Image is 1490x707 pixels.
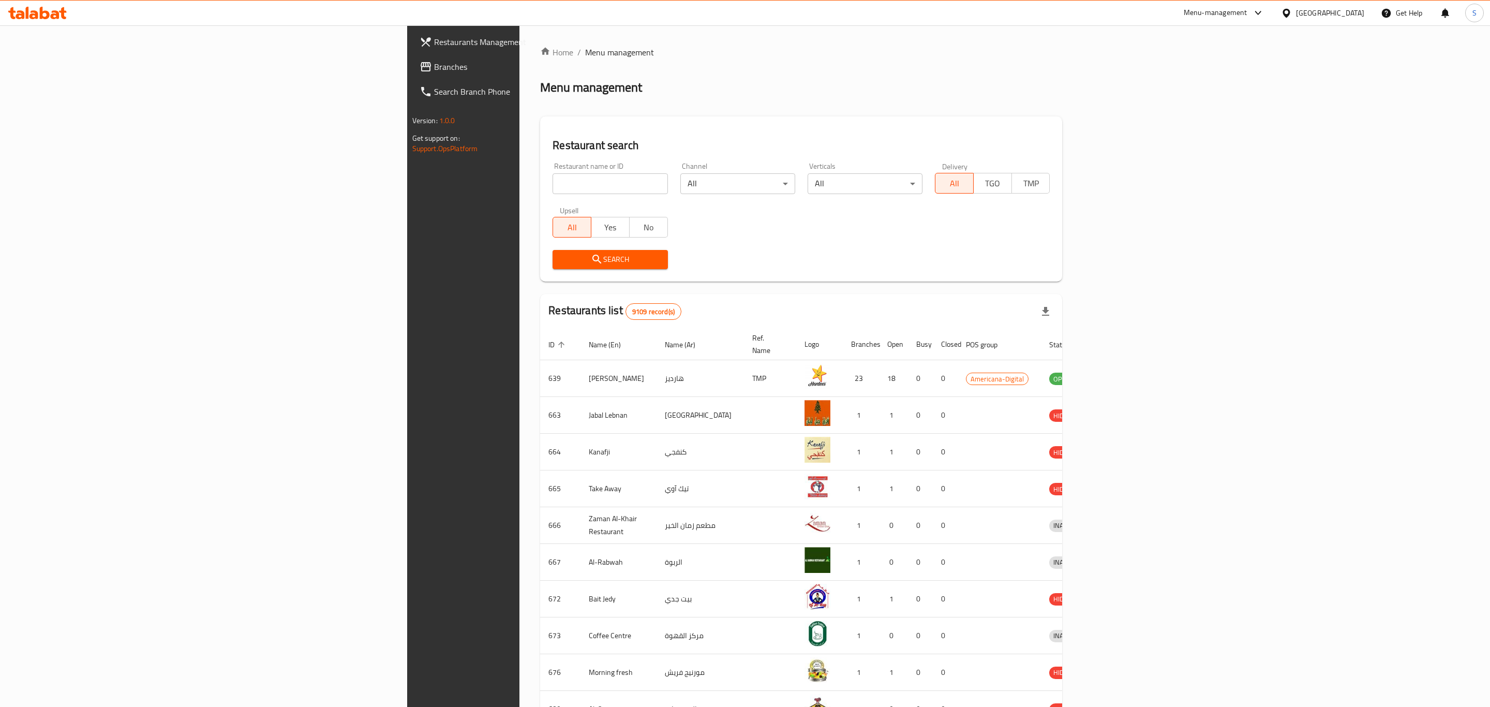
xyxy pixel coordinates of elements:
[1049,446,1080,459] div: HIDDEN
[412,114,438,127] span: Version:
[411,54,656,79] a: Branches
[548,303,681,320] h2: Restaurants list
[879,329,908,360] th: Open
[589,338,634,351] span: Name (En)
[879,581,908,617] td: 1
[804,621,830,646] img: Coffee Centre
[657,581,744,617] td: بيت جدي
[1472,7,1477,19] span: S
[843,507,879,544] td: 1
[1049,630,1084,642] div: INACTIVE
[933,360,958,397] td: 0
[966,373,1028,385] span: Americana-Digital
[933,434,958,470] td: 0
[879,617,908,654] td: 0
[879,470,908,507] td: 1
[634,220,664,235] span: No
[843,470,879,507] td: 1
[908,654,933,691] td: 0
[908,544,933,581] td: 0
[843,581,879,617] td: 1
[908,617,933,654] td: 0
[1049,667,1080,679] span: HIDDEN
[908,507,933,544] td: 0
[908,397,933,434] td: 0
[966,338,1011,351] span: POS group
[439,114,455,127] span: 1.0.0
[843,397,879,434] td: 1
[940,176,970,191] span: All
[412,131,460,145] span: Get support on:
[908,434,933,470] td: 0
[933,544,958,581] td: 0
[879,434,908,470] td: 1
[1033,299,1058,324] div: Export file
[411,30,656,54] a: Restaurants Management
[808,173,922,194] div: All
[796,329,843,360] th: Logo
[843,360,879,397] td: 23
[553,138,1050,153] h2: Restaurant search
[1049,593,1080,605] span: HIDDEN
[434,85,648,98] span: Search Branch Phone
[843,434,879,470] td: 1
[553,173,667,194] input: Search for restaurant name or ID..
[942,163,968,170] label: Delivery
[1049,338,1083,351] span: Status
[1049,556,1084,569] div: INACTIVE
[1049,556,1084,568] span: INACTIVE
[752,332,784,357] span: Ref. Name
[1049,373,1075,385] span: OPEN
[548,338,568,351] span: ID
[595,220,625,235] span: Yes
[657,507,744,544] td: مطعم زمان الخير
[933,507,958,544] td: 0
[935,173,974,194] button: All
[657,397,744,434] td: [GEOGRAPHIC_DATA]
[561,253,659,266] span: Search
[1296,7,1364,19] div: [GEOGRAPHIC_DATA]
[879,360,908,397] td: 18
[1049,483,1080,495] span: HIDDEN
[908,360,933,397] td: 0
[591,217,630,238] button: Yes
[804,400,830,426] img: Jabal Lebnan
[804,437,830,463] img: Kanafji
[879,654,908,691] td: 1
[804,584,830,610] img: Bait Jedy
[843,617,879,654] td: 1
[744,360,796,397] td: TMP
[553,217,591,238] button: All
[933,581,958,617] td: 0
[434,36,648,48] span: Restaurants Management
[626,307,681,317] span: 9109 record(s)
[879,397,908,434] td: 1
[879,544,908,581] td: 0
[1049,409,1080,422] div: HIDDEN
[1016,176,1046,191] span: TMP
[908,329,933,360] th: Busy
[625,303,681,320] div: Total records count
[1049,520,1084,532] span: INACTIVE
[843,329,879,360] th: Branches
[680,173,795,194] div: All
[973,173,1012,194] button: TGO
[557,220,587,235] span: All
[804,657,830,683] img: Morning fresh
[657,544,744,581] td: الربوة
[1011,173,1050,194] button: TMP
[657,654,744,691] td: مورنيج فريش
[843,654,879,691] td: 1
[657,360,744,397] td: هارديز
[434,61,648,73] span: Branches
[657,617,744,654] td: مركز القهوة
[657,434,744,470] td: كنفجي
[933,654,958,691] td: 0
[1184,7,1247,19] div: Menu-management
[411,79,656,104] a: Search Branch Phone
[553,250,667,269] button: Search
[1049,410,1080,422] span: HIDDEN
